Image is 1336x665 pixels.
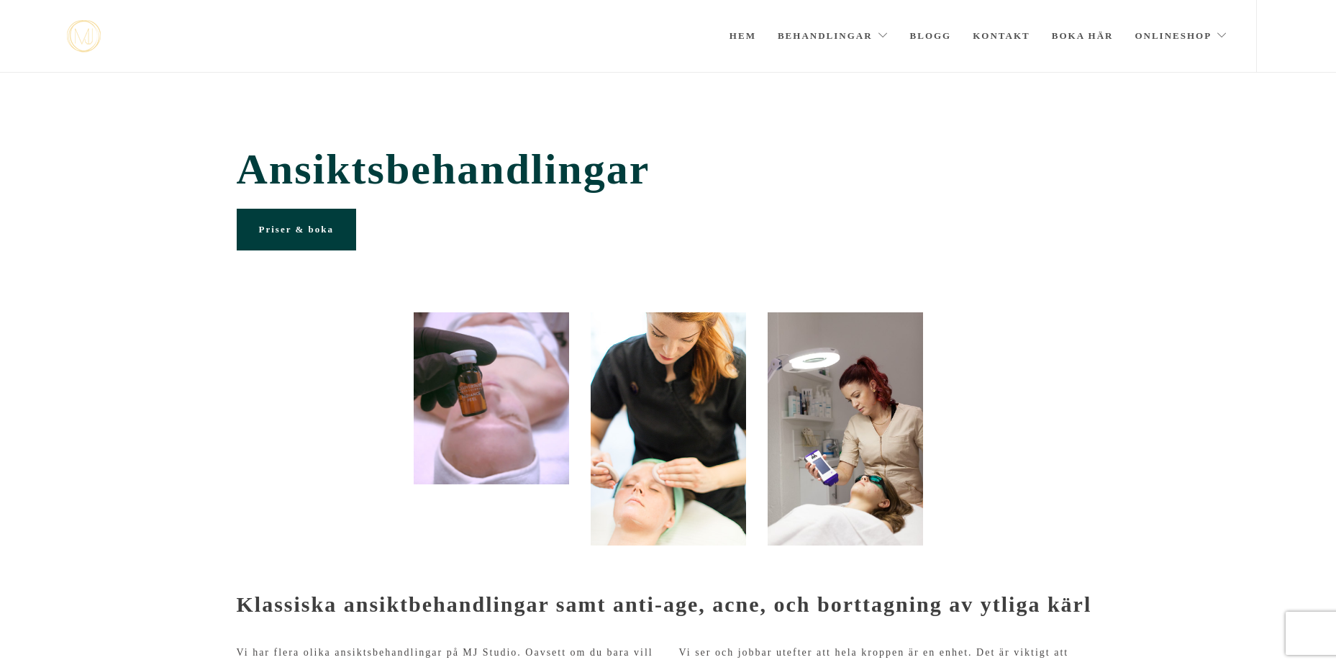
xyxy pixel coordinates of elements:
[591,312,746,546] img: Portömning Stockholm
[259,224,334,235] span: Priser & boka
[67,20,101,53] a: mjstudio mjstudio mjstudio
[768,312,923,546] img: evh_NF_2018_90598 (1)
[237,145,1100,194] span: Ansiktsbehandlingar
[237,592,1092,616] strong: Klassiska ansiktbehandlingar samt anti-age, acne, och borttagning av ytliga kärl
[67,20,101,53] img: mjstudio
[237,209,356,250] a: Priser & boka
[414,312,569,484] img: 20200316_113429315_iOS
